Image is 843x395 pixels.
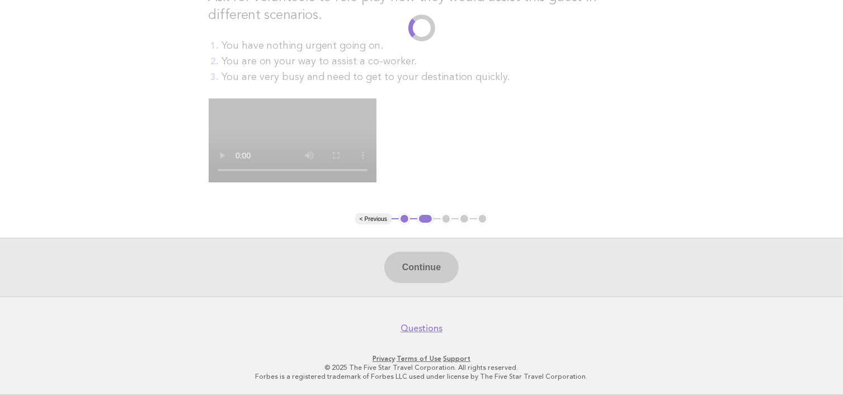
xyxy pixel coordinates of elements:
a: Questions [401,323,442,334]
p: Forbes is a registered trademark of Forbes LLC used under license by The Five Star Travel Corpora... [79,372,764,381]
li: You have nothing urgent going on. [222,38,635,54]
p: © 2025 The Five Star Travel Corporation. All rights reserved. [79,363,764,372]
a: Privacy [373,355,395,363]
a: Terms of Use [397,355,441,363]
li: You are on your way to assist a co-worker. [222,54,635,69]
p: · · [79,354,764,363]
a: Support [443,355,470,363]
li: You are very busy and need to get to your destination quickly. [222,69,635,85]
